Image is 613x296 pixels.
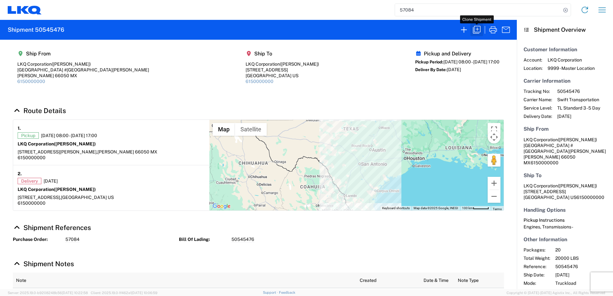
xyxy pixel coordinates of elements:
strong: 2. [18,170,22,178]
button: Show street map [213,123,235,136]
span: Creator: [524,289,550,294]
span: Tracking No: [524,88,552,94]
span: ([PERSON_NAME]) [54,187,96,192]
th: Note [13,273,357,288]
button: Keyboard shortcuts [382,206,410,210]
span: ([PERSON_NAME]) [558,183,597,188]
strong: LKQ Corporation [18,141,96,146]
span: Server: 2025.19.0-b9208248b56 [8,291,88,295]
header: Shipment Overview [517,20,613,40]
span: 100 km [462,206,473,210]
span: [GEOGRAPHIC_DATA] US [61,195,114,200]
th: Note Type [455,273,504,288]
span: [DATE] 08:00 - [DATE] 17:00 [41,133,97,138]
span: [DATE] 08:00 - [DATE] 17:00 [443,59,500,64]
span: Swift Transportation [557,97,600,103]
a: Open this area in Google Maps (opens a new window) [211,202,232,210]
a: Feedback [279,291,295,294]
span: Truckload [555,280,610,286]
h5: Carrier Information [524,78,606,84]
h5: Ship From [524,126,606,132]
span: Ship Date: [524,272,550,278]
div: Engines, Transmissions - [524,224,606,230]
a: Hide Details [13,107,66,115]
span: 9999 - Master Location [548,65,595,71]
span: Pickup Period: [415,60,443,64]
span: ([PERSON_NAME]) [52,62,91,67]
strong: Purchase Order: [13,236,61,243]
span: [GEOGRAPHIC_DATA] #[GEOGRAPHIC_DATA][PERSON_NAME] [524,143,606,154]
div: [GEOGRAPHIC_DATA] #[GEOGRAPHIC_DATA][PERSON_NAME] [17,67,149,73]
div: LKQ Corporation [246,61,319,67]
span: 57084 [65,236,80,243]
span: 20000 LBS [555,255,610,261]
button: Show satellite imagery [235,123,267,136]
span: [STREET_ADDRESS], [18,195,61,200]
a: 6150000000 [246,79,273,84]
div: [PERSON_NAME] 66050 MX [17,73,149,78]
div: 6150000000 [18,200,205,206]
span: 50545476 [555,264,610,269]
a: Hide Details [13,260,74,268]
h5: Ship To [246,51,319,57]
button: Zoom out [488,190,500,203]
img: Google [211,202,232,210]
span: Reference: [524,264,550,269]
span: [DATE] [555,272,610,278]
span: Location: [524,65,542,71]
strong: Bill Of Lading: [179,236,227,243]
th: Date & Time [420,273,454,288]
th: Created [357,273,420,288]
h5: Ship To [524,172,606,178]
button: Toggle fullscreen view [488,123,500,136]
span: [DATE] [447,67,461,72]
span: ([PERSON_NAME]) [280,62,319,67]
h5: Other Information [524,236,606,243]
span: Map data ©2025 Google, INEGI [414,206,458,210]
span: Account: [524,57,542,63]
div: [STREET_ADDRESS] [246,67,319,73]
strong: LKQ Corporation [18,187,96,192]
span: Delivery Date: [524,113,552,119]
span: Pickup [18,132,39,139]
a: 6150000000 [17,79,45,84]
span: Agistix Truckload Services [555,289,610,294]
button: Zoom in [488,177,500,190]
span: [PERSON_NAME] 66050 MX [97,149,157,154]
a: Terms [493,207,502,211]
span: Service Level: [524,105,552,111]
span: 20 [555,247,610,253]
span: [DATE] 10:06:59 [131,291,157,295]
strong: 1. [18,124,21,132]
h5: Handling Options [524,207,606,213]
span: [STREET_ADDRESS][PERSON_NAME], [18,149,97,154]
a: Support [263,291,279,294]
span: 50545476 [231,236,254,243]
div: [GEOGRAPHIC_DATA] US [246,73,319,78]
span: ([PERSON_NAME]) [54,141,96,146]
span: Total Weight: [524,255,550,261]
a: Hide Details [13,224,91,232]
address: [PERSON_NAME] 66050 MX [524,137,606,166]
h5: Pickup and Delivery [415,51,500,57]
span: Packages: [524,247,550,253]
button: Map Scale: 100 km per 46 pixels [460,206,491,210]
div: 6150000000 [18,155,205,160]
button: Drag Pegman onto the map to open Street View [488,154,500,167]
address: [GEOGRAPHIC_DATA] US [524,183,606,200]
h6: Pickup Instructions [524,218,606,223]
h2: Shipment 50545476 [8,26,64,34]
span: Client: 2025.19.0-1f462a1 [91,291,157,295]
span: Delivery [18,178,41,184]
span: [DATE] [44,178,58,184]
span: LKQ Corporation [548,57,595,63]
span: [DATE] 10:22:58 [62,291,88,295]
span: 50545476 [557,88,600,94]
span: [DATE] [557,113,600,119]
span: Deliver By Date: [415,67,447,72]
input: Shipment, tracking or reference number [395,4,561,16]
span: TL Standard 3 - 5 Day [557,105,600,111]
span: Copyright © [DATE]-[DATE] Agistix Inc., All Rights Reserved [507,290,605,296]
h5: Customer Information [524,46,606,53]
button: Map camera controls [488,131,500,144]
